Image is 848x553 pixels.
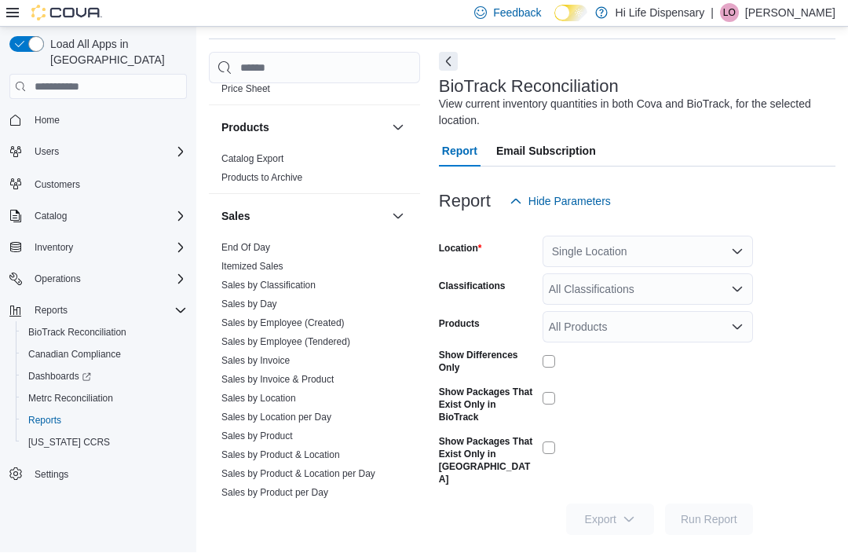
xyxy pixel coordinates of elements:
span: Load All Apps in [GEOGRAPHIC_DATA] [44,37,187,68]
span: Settings [28,465,187,485]
span: LO [723,4,736,23]
input: Dark Mode [554,5,587,22]
span: Operations [28,270,187,289]
a: Sales by Product [221,431,293,442]
a: Sales by Classification [221,280,316,291]
a: End Of Day [221,243,270,254]
button: Operations [3,269,193,291]
a: Sales by Invoice & Product [221,375,334,386]
span: BioTrack Reconciliation [22,324,187,342]
span: Metrc Reconciliation [22,390,187,408]
label: Show Packages That Exist Only in BioTrack [439,386,536,424]
span: Feedback [493,5,541,21]
h3: Products [221,120,269,136]
a: Sales by Location [221,394,296,405]
label: Show Differences Only [439,350,536,375]
button: Users [28,143,65,162]
a: Sales by Employee (Tendered) [221,337,350,348]
div: View current inventory quantities in both Cova and BioTrack, for the selected location. [439,97,828,130]
a: Sales by Product & Location [221,450,340,461]
a: Metrc Reconciliation [22,390,119,408]
button: Sales [221,209,386,225]
button: Next [439,53,458,71]
button: Inventory [3,237,193,259]
button: Products [389,119,408,137]
div: Pricing [209,80,420,105]
a: Sales by Invoice [221,356,290,367]
span: Inventory [28,239,187,258]
span: Operations [35,273,81,286]
a: Canadian Compliance [22,346,127,364]
label: Classifications [439,280,506,293]
a: Price Sheet [221,84,270,95]
a: Settings [28,466,75,485]
span: Catalog [28,207,187,226]
span: Canadian Compliance [28,349,121,361]
nav: Complex example [9,103,187,527]
button: Catalog [3,206,193,228]
button: Open list of options [731,284,744,296]
button: Operations [28,270,87,289]
button: Home [3,109,193,132]
img: Cova [31,5,102,21]
a: Products to Archive [221,173,302,184]
label: Location [439,243,482,255]
span: Export [576,504,645,536]
button: Open list of options [731,321,744,334]
h3: Report [439,192,491,211]
button: Sales [389,207,408,226]
span: Email Subscription [496,136,596,167]
span: BioTrack Reconciliation [28,327,126,339]
button: [US_STATE] CCRS [16,432,193,454]
div: Sales [209,239,420,509]
button: Export [566,504,654,536]
span: Reports [28,415,61,427]
a: Reports [22,412,68,430]
span: Reports [35,305,68,317]
span: Customers [28,174,187,194]
a: Customers [28,176,86,195]
span: Dashboards [28,371,91,383]
button: Reports [16,410,193,432]
span: Reports [22,412,187,430]
a: Sales by Product per Day [221,488,328,499]
h3: BioTrack Reconciliation [439,78,619,97]
span: Metrc Reconciliation [28,393,113,405]
a: Itemized Sales [221,262,283,273]
a: Sales by Employee (Created) [221,318,345,329]
span: Canadian Compliance [22,346,187,364]
p: | [711,4,714,23]
span: Dark Mode [554,22,555,23]
span: Inventory [35,242,73,255]
span: Users [35,146,59,159]
label: Show Packages That Exist Only in [GEOGRAPHIC_DATA] [439,436,536,486]
span: Report [442,136,477,167]
button: Products [221,120,386,136]
span: Home [35,115,60,127]
button: Open list of options [731,246,744,258]
p: [PERSON_NAME] [745,4,835,23]
button: Reports [28,302,74,320]
button: Customers [3,173,193,196]
button: Catalog [28,207,73,226]
h3: Sales [221,209,250,225]
button: Users [3,141,193,163]
div: Products [209,150,420,194]
span: Run Report [681,512,737,528]
a: Sales by Product & Location per Day [221,469,375,480]
button: Canadian Compliance [16,344,193,366]
button: BioTrack Reconciliation [16,322,193,344]
span: Customers [35,179,80,192]
a: Catalog Export [221,154,283,165]
button: Hide Parameters [503,186,617,218]
a: Dashboards [22,368,97,386]
p: Hi Life Dispensary [616,4,705,23]
button: Settings [3,463,193,486]
button: Run Report [665,504,753,536]
button: Reports [3,300,193,322]
span: Users [28,143,187,162]
a: Sales by Day [221,299,277,310]
span: Hide Parameters [528,194,611,210]
span: Reports [28,302,187,320]
span: Catalog [35,211,67,223]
